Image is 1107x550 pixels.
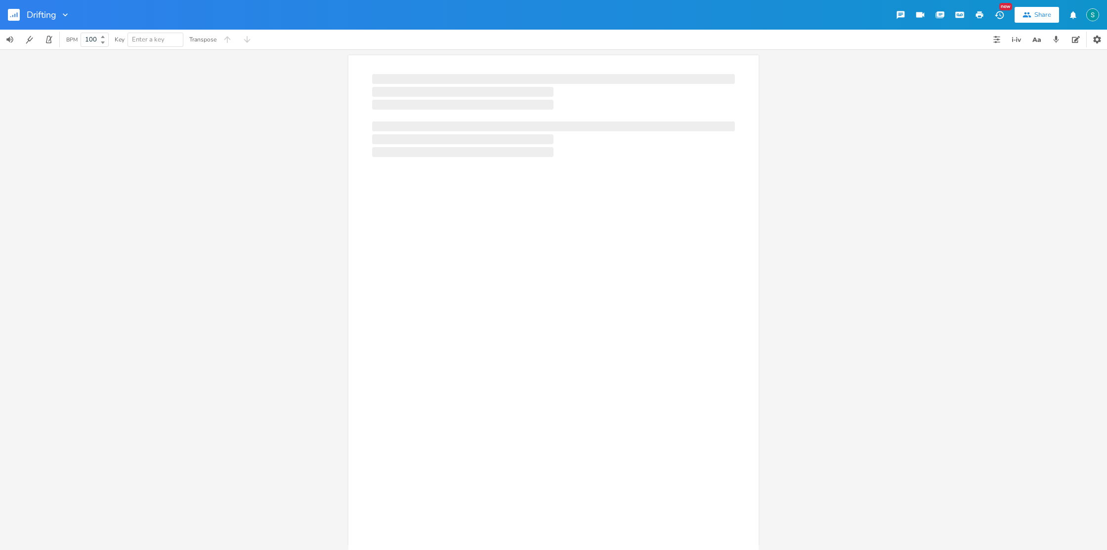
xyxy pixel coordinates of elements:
[999,3,1012,10] div: New
[1015,7,1059,23] button: Share
[132,35,165,44] span: Enter a key
[66,37,78,42] div: BPM
[115,37,125,42] div: Key
[27,10,56,19] span: Drifting
[189,37,216,42] div: Transpose
[989,6,1009,24] button: New
[1034,10,1051,19] div: Share
[1086,8,1099,21] img: Stevie Jay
